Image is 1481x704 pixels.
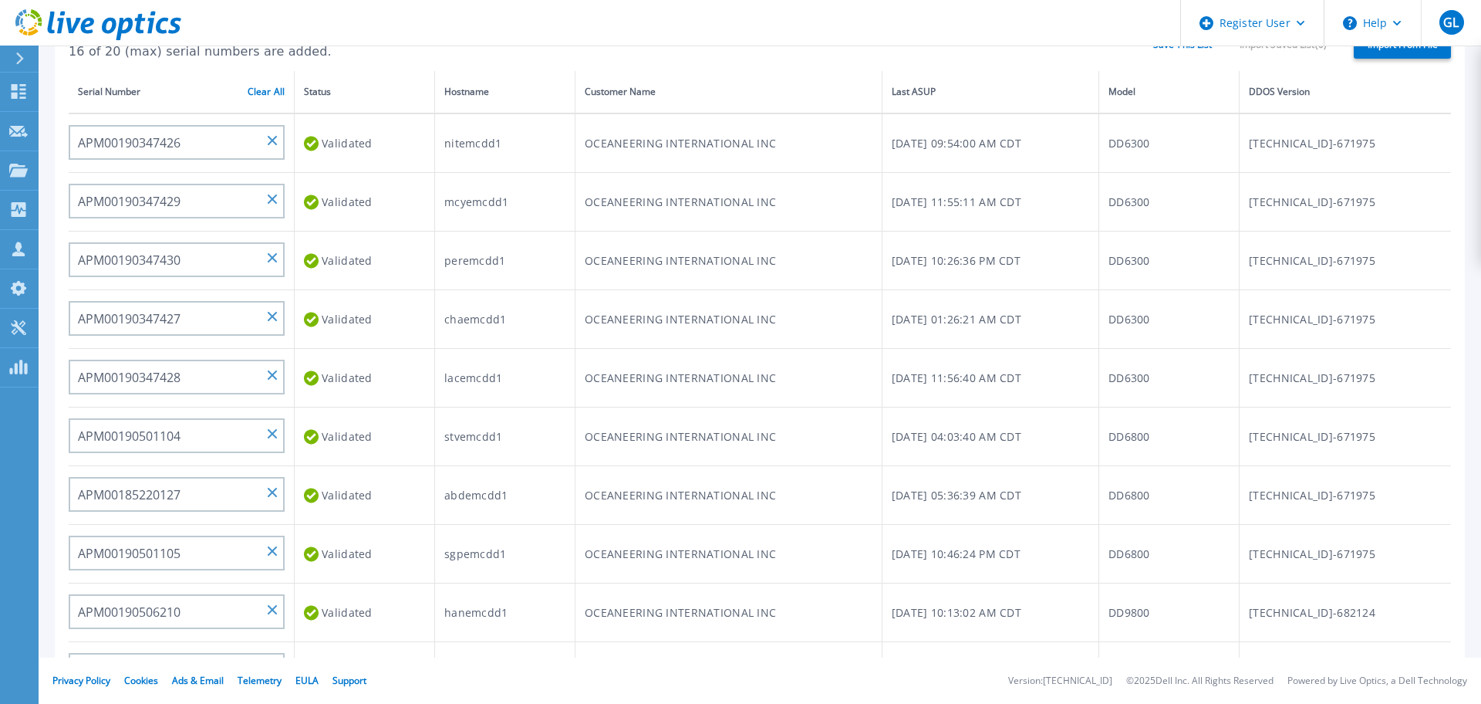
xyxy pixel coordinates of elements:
div: Validated [304,188,425,216]
div: Validated [304,364,425,392]
td: [TECHNICAL_ID]-671975 [1240,173,1451,232]
a: Ads & Email [172,674,224,687]
td: [TECHNICAL_ID]-671975 [1240,642,1451,701]
td: peremcdd1 [435,232,575,290]
td: [DATE] 04:03:40 AM CDT [882,408,1098,466]
td: [TECHNICAL_ID]-671975 [1240,290,1451,349]
td: [DATE] 10:13:02 AM CDT [882,584,1098,642]
td: [TECHNICAL_ID]-671975 [1240,408,1451,466]
a: Cookies [124,674,158,687]
a: Save This List [1153,39,1213,50]
td: stvemcdd1 [435,408,575,466]
div: Validated [304,129,425,157]
div: Validated [304,540,425,568]
input: Enter Serial Number [69,594,285,629]
th: Model [1099,71,1240,113]
p: 16 of 20 (max) serial numbers are added. [69,45,1153,59]
span: GL [1443,16,1459,29]
th: Last ASUP [882,71,1098,113]
a: Privacy Policy [52,674,110,687]
input: Enter Serial Number [69,653,285,688]
td: chaemcdd1 [435,290,575,349]
td: [DATE] 11:55:11 AM CDT [882,173,1098,232]
div: Validated [304,305,425,333]
td: sgpemcdd1 [435,525,575,584]
td: [DATE] 11:23:50 AM CDT [882,642,1098,701]
td: OCEANEERING INTERNATIONAL INC [575,173,882,232]
td: DD6300 [1099,232,1240,290]
input: Enter Serial Number [69,301,285,336]
input: Enter Serial Number [69,418,285,453]
td: hanemcdd1 [435,584,575,642]
input: Enter Serial Number [69,477,285,512]
td: [DATE] 10:46:24 PM CDT [882,525,1098,584]
td: abdemcdd1 [435,466,575,525]
td: OCEANEERING INTERNATIONAL INC [575,642,882,701]
td: OCEANEERING INTERNATIONAL INC [575,525,882,584]
td: DD6300 [1099,173,1240,232]
td: [DATE] 10:26:36 PM CDT [882,232,1098,290]
td: houemcdd1 [435,642,575,701]
th: Customer Name [575,71,882,113]
td: lacemcdd1 [435,349,575,408]
input: Enter Serial Number [69,536,285,570]
div: Validated [304,422,425,451]
div: Validated [304,481,425,509]
td: OCEANEERING INTERNATIONAL INC [575,466,882,525]
td: [TECHNICAL_ID]-671975 [1240,466,1451,525]
input: Enter Serial Number [69,360,285,394]
td: OCEANEERING INTERNATIONAL INC [575,349,882,408]
li: © 2025 Dell Inc. All Rights Reserved [1126,676,1274,686]
a: Telemetry [238,674,282,687]
a: EULA [295,674,319,687]
td: [DATE] 11:56:40 AM CDT [882,349,1098,408]
input: Enter Serial Number [69,125,285,160]
td: [TECHNICAL_ID]-671975 [1240,525,1451,584]
td: [TECHNICAL_ID]-671975 [1240,113,1451,173]
th: Hostname [435,71,575,113]
div: Validated [304,246,425,275]
td: OCEANEERING INTERNATIONAL INC [575,290,882,349]
div: Serial Number [78,83,285,100]
td: DD9800 [1099,642,1240,701]
td: DD6800 [1099,525,1240,584]
td: nitemcdd1 [435,113,575,173]
td: [DATE] 01:26:21 AM CDT [882,290,1098,349]
td: DD6300 [1099,349,1240,408]
td: DD6300 [1099,113,1240,173]
th: Status [295,71,435,113]
div: Validated [304,598,425,627]
td: OCEANEERING INTERNATIONAL INC [575,113,882,173]
td: [DATE] 09:54:00 AM CDT [882,113,1098,173]
td: DD6800 [1099,466,1240,525]
li: Powered by Live Optics, a Dell Technology [1287,676,1467,686]
input: Enter Serial Number [69,184,285,218]
a: Clear All [248,86,285,97]
td: DD6300 [1099,290,1240,349]
td: OCEANEERING INTERNATIONAL INC [575,408,882,466]
td: [DATE] 05:36:39 AM CDT [882,466,1098,525]
li: Version: [TECHNICAL_ID] [1008,676,1112,686]
td: DD6800 [1099,408,1240,466]
td: [TECHNICAL_ID]-682124 [1240,584,1451,642]
td: [TECHNICAL_ID]-671975 [1240,349,1451,408]
td: [TECHNICAL_ID]-671975 [1240,232,1451,290]
th: DDOS Version [1240,71,1451,113]
td: OCEANEERING INTERNATIONAL INC [575,584,882,642]
td: OCEANEERING INTERNATIONAL INC [575,232,882,290]
td: mcyemcdd1 [435,173,575,232]
a: Support [332,674,366,687]
input: Enter Serial Number [69,242,285,277]
td: DD9800 [1099,584,1240,642]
